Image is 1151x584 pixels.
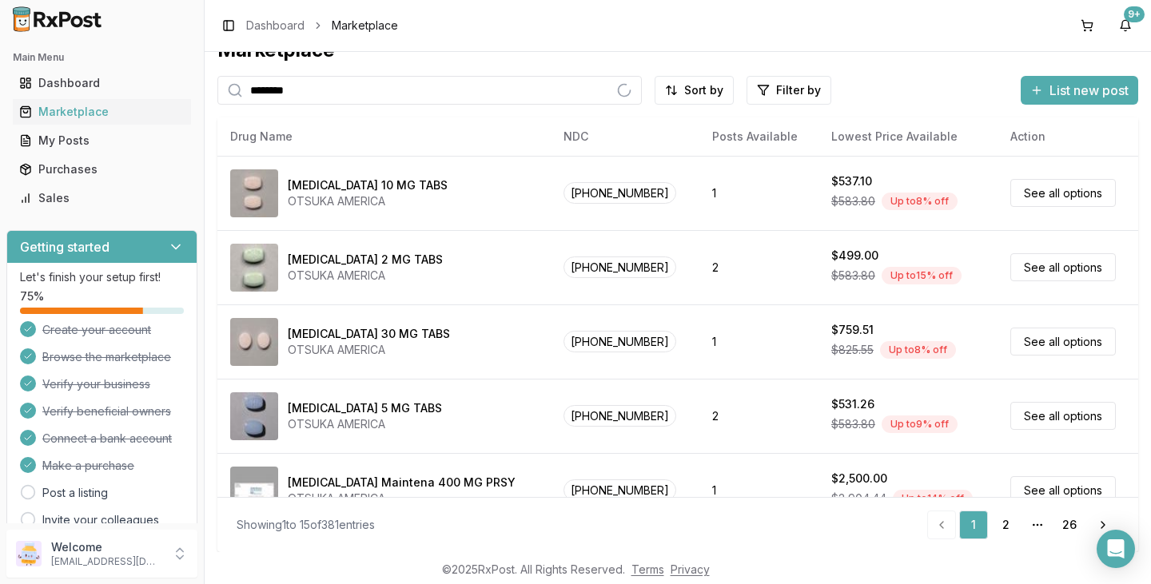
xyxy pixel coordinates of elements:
[831,416,875,432] span: $583.80
[16,541,42,566] img: User avatar
[19,161,185,177] div: Purchases
[631,562,664,576] a: Terms
[20,288,44,304] span: 75 %
[1010,253,1116,281] a: See all options
[1010,476,1116,504] a: See all options
[882,267,962,284] div: Up to 15 % off
[927,511,1119,539] nav: pagination
[959,511,988,539] a: 1
[776,82,821,98] span: Filter by
[13,69,191,97] a: Dashboard
[551,117,699,156] th: NDC
[42,349,171,365] span: Browse the marketplace
[831,248,878,264] div: $499.00
[564,256,676,278] span: [PHONE_NUMBER]
[564,479,676,501] span: [PHONE_NUMBER]
[13,51,191,64] h2: Main Menu
[699,453,818,527] td: 1
[288,177,448,193] div: [MEDICAL_DATA] 10 MG TABS
[991,511,1020,539] a: 2
[699,304,818,379] td: 1
[998,117,1138,156] th: Action
[13,184,191,213] a: Sales
[230,244,278,292] img: Abilify 2 MG TABS
[882,193,958,210] div: Up to 8 % off
[13,126,191,155] a: My Posts
[288,475,516,491] div: [MEDICAL_DATA] Maintena 400 MG PRSY
[655,76,734,105] button: Sort by
[818,117,998,156] th: Lowest Price Available
[230,169,278,217] img: Abilify 10 MG TABS
[42,512,159,528] a: Invite your colleagues
[831,396,874,412] div: $531.26
[42,322,151,338] span: Create your account
[564,405,676,427] span: [PHONE_NUMBER]
[1010,179,1116,207] a: See all options
[230,318,278,366] img: Abilify 30 MG TABS
[6,6,109,32] img: RxPost Logo
[671,562,710,576] a: Privacy
[19,133,185,149] div: My Posts
[42,458,134,474] span: Make a purchase
[42,403,171,419] span: Verify beneficial owners
[288,491,516,507] div: OTSUKA AMERICA
[564,182,676,204] span: [PHONE_NUMBER]
[237,517,375,533] div: Showing 1 to 15 of 381 entries
[831,471,887,487] div: $2,500.00
[42,485,108,501] a: Post a listing
[1097,530,1135,568] div: Open Intercom Messenger
[1055,511,1084,539] a: 26
[217,117,551,156] th: Drug Name
[288,326,450,342] div: [MEDICAL_DATA] 30 MG TABS
[893,490,973,507] div: Up to 14 % off
[246,18,398,34] nav: breadcrumb
[288,416,442,432] div: OTSUKA AMERICA
[42,431,172,447] span: Connect a bank account
[1010,328,1116,356] a: See all options
[6,185,197,211] button: Sales
[42,376,150,392] span: Verify your business
[699,156,818,230] td: 1
[1049,81,1129,100] span: List new post
[831,342,874,358] span: $825.55
[831,491,886,507] span: $2,904.44
[288,268,443,284] div: OTSUKA AMERICA
[6,157,197,182] button: Purchases
[831,173,872,189] div: $537.10
[831,193,875,209] span: $583.80
[1087,511,1119,539] a: Go to next page
[747,76,831,105] button: Filter by
[13,155,191,184] a: Purchases
[51,555,162,568] p: [EMAIL_ADDRESS][DOMAIN_NAME]
[564,331,676,352] span: [PHONE_NUMBER]
[1010,402,1116,430] a: See all options
[880,341,956,359] div: Up to 8 % off
[288,193,448,209] div: OTSUKA AMERICA
[288,252,443,268] div: [MEDICAL_DATA] 2 MG TABS
[831,268,875,284] span: $583.80
[13,97,191,126] a: Marketplace
[230,467,278,514] img: Abilify Maintena 400 MG PRSY
[882,415,958,433] div: Up to 9 % off
[288,400,442,416] div: [MEDICAL_DATA] 5 MG TABS
[51,539,162,555] p: Welcome
[684,82,723,98] span: Sort by
[831,322,874,338] div: $759.51
[1113,13,1138,38] button: 9+
[6,99,197,125] button: Marketplace
[332,18,398,34] span: Marketplace
[19,75,185,91] div: Dashboard
[6,70,197,96] button: Dashboard
[288,342,450,358] div: OTSUKA AMERICA
[699,379,818,453] td: 2
[699,230,818,304] td: 2
[1124,6,1145,22] div: 9+
[19,190,185,206] div: Sales
[20,237,110,256] h3: Getting started
[230,392,278,440] img: Abilify 5 MG TABS
[19,104,185,120] div: Marketplace
[246,18,305,34] a: Dashboard
[699,117,818,156] th: Posts Available
[6,128,197,153] button: My Posts
[1021,84,1138,100] a: List new post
